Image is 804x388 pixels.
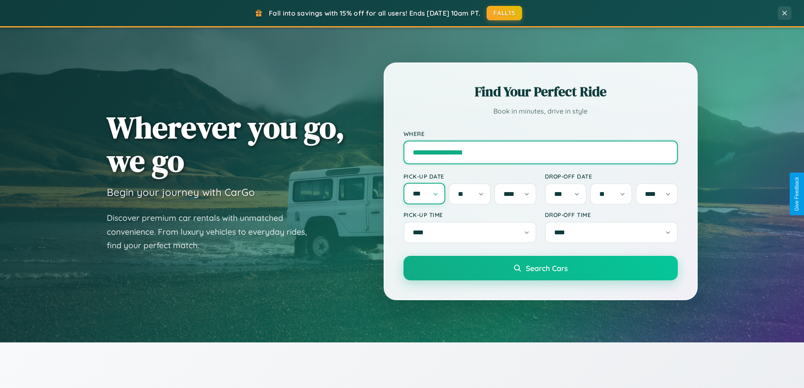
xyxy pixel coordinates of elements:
[545,173,678,180] label: Drop-off Date
[403,256,678,280] button: Search Cars
[403,173,536,180] label: Pick-up Date
[794,177,800,211] div: Give Feedback
[107,186,255,198] h3: Begin your journey with CarGo
[403,130,678,137] label: Where
[403,105,678,117] p: Book in minutes, drive in style
[107,211,318,252] p: Discover premium car rentals with unmatched convenience. From luxury vehicles to everyday rides, ...
[545,211,678,218] label: Drop-off Time
[403,211,536,218] label: Pick-up Time
[403,82,678,101] h2: Find Your Perfect Ride
[526,263,568,273] span: Search Cars
[487,6,522,20] button: FALL15
[269,9,480,17] span: Fall into savings with 15% off for all users! Ends [DATE] 10am PT.
[107,111,345,177] h1: Wherever you go, we go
